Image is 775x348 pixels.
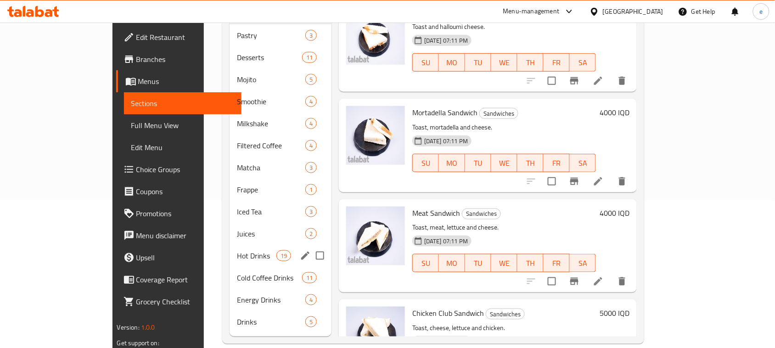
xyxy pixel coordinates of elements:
[237,316,305,327] span: Drinks
[517,154,544,172] button: TH
[503,6,560,17] div: Menu-management
[412,21,596,33] p: Toast and halloumi cheese.
[306,75,316,84] span: 5
[237,52,302,63] span: Desserts
[116,70,242,92] a: Menus
[116,202,242,225] a: Promotions
[491,254,517,272] button: WE
[563,70,585,92] button: Branch-specific-item
[230,267,331,289] div: Cold Coffee Drinks11
[544,154,570,172] button: FR
[116,269,242,291] a: Coverage Report
[517,254,544,272] button: TH
[237,162,305,173] span: Matcha
[547,56,566,69] span: FR
[412,206,460,220] span: Meat Sandwich
[230,90,331,112] div: Smoothie4
[237,118,305,129] div: Milkshake
[136,208,235,219] span: Promotions
[116,225,242,247] a: Menu disclaimer
[439,154,465,172] button: MO
[298,249,312,263] button: edit
[306,318,316,326] span: 5
[302,52,317,63] div: items
[230,179,331,201] div: Frappe1
[563,270,585,292] button: Branch-specific-item
[306,31,316,40] span: 3
[230,289,331,311] div: Energy Drinks4
[593,276,604,287] a: Edit menu item
[412,254,439,272] button: SU
[479,108,518,119] div: Sandwiches
[412,53,439,72] button: SU
[116,291,242,313] a: Grocery Checklist
[237,184,305,195] span: Frappe
[237,30,305,41] span: Pastry
[116,247,242,269] a: Upsell
[593,176,604,187] a: Edit menu item
[443,56,461,69] span: MO
[302,272,317,283] div: items
[237,250,276,261] div: Hot Drinks
[600,207,629,219] h6: 4000 IQD
[306,296,316,304] span: 4
[412,306,484,320] span: Chicken Club Sandwich
[570,154,596,172] button: SA
[547,257,566,270] span: FR
[136,54,235,65] span: Branches
[138,76,235,87] span: Menus
[117,321,140,333] span: Version:
[517,53,544,72] button: TH
[306,185,316,194] span: 1
[237,74,305,85] span: Mojito
[305,118,317,129] div: items
[421,237,472,246] span: [DATE] 07:11 PM
[237,294,305,305] span: Energy Drinks
[136,32,235,43] span: Edit Restaurant
[237,228,305,239] span: Juices
[439,53,465,72] button: MO
[305,294,317,305] div: items
[600,307,629,320] h6: 5000 IQD
[116,158,242,180] a: Choice Groups
[603,6,663,17] div: [GEOGRAPHIC_DATA]
[465,53,491,72] button: TU
[305,316,317,327] div: items
[124,136,242,158] a: Edit Menu
[573,157,592,170] span: SA
[611,70,633,92] button: delete
[611,170,633,192] button: delete
[136,186,235,197] span: Coupons
[306,230,316,238] span: 2
[469,56,488,69] span: TU
[412,154,439,172] button: SU
[491,53,517,72] button: WE
[136,230,235,241] span: Menu disclaimer
[469,257,488,270] span: TU
[421,36,472,45] span: [DATE] 07:11 PM
[306,208,316,216] span: 3
[237,272,302,283] span: Cold Coffee Drinks
[237,206,305,217] span: Iced Tea
[521,157,540,170] span: TH
[570,53,596,72] button: SA
[412,222,596,233] p: Toast, meat, lettuce and cheese.
[141,321,155,333] span: 1.0.0
[230,311,331,333] div: Drinks5
[486,309,524,320] span: Sandwiches
[346,6,405,65] img: Halloumi Cheese Sandwich
[230,24,331,46] div: Pastry3
[491,154,517,172] button: WE
[412,106,477,119] span: Mortadella Sandwich
[303,53,316,62] span: 11
[306,119,316,128] span: 4
[230,245,331,267] div: Hot Drinks19edit
[136,164,235,175] span: Choice Groups
[306,141,316,150] span: 4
